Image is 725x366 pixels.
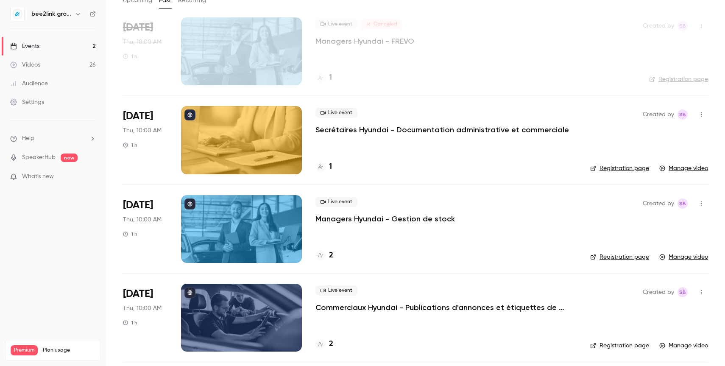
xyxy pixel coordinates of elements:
a: Manage video [659,341,708,350]
span: What's new [22,172,54,181]
span: Stephanie Baron [678,287,688,297]
div: 1 h [123,53,137,60]
a: Registration page [649,75,708,84]
a: SpeakerHub [22,153,56,162]
div: Sep 11 Thu, 10:00 AM (Europe/Paris) [123,195,167,263]
span: Premium [11,345,38,355]
span: Canceled [361,19,402,29]
span: Created by [643,109,674,120]
span: Thu, 10:00 AM [123,215,162,224]
div: 1 h [123,319,137,326]
li: help-dropdown-opener [10,134,96,143]
a: 1 [315,72,332,84]
h6: bee2link group - Formation continue Hyundai [31,10,71,18]
span: SB [679,109,686,120]
span: Thu, 10:00 AM [123,304,162,313]
span: SB [679,198,686,209]
a: Commerciaux Hyundai - Publications d'annonces et étiquettes de prix [315,302,570,313]
a: Manage video [659,164,708,173]
a: Registration page [590,164,649,173]
span: Live event [315,285,357,296]
div: 1 h [123,142,137,148]
span: Created by [643,287,674,297]
span: Stephanie Baron [678,198,688,209]
span: Stephanie Baron [678,21,688,31]
span: Live event [315,197,357,207]
img: bee2link group - Formation continue Hyundai [11,7,24,21]
a: Registration page [590,341,649,350]
span: [DATE] [123,287,153,301]
div: Videos [10,61,40,69]
div: Sep 25 Thu, 10:00 AM (Europe/Paris) [123,17,167,85]
span: Created by [643,21,674,31]
a: Managers Hyundai - FREVO [315,36,414,46]
span: Plan usage [43,347,95,354]
div: 1 h [123,231,137,237]
span: Thu, 10:00 AM [123,126,162,135]
a: 1 [315,161,332,173]
a: 2 [315,250,333,261]
a: Managers Hyundai - Gestion de stock [315,214,455,224]
a: Registration page [590,253,649,261]
div: Sep 18 Thu, 10:00 AM (Europe/Paris) [123,106,167,174]
span: SB [679,287,686,297]
h4: 2 [329,338,333,350]
span: [DATE] [123,21,153,34]
div: Settings [10,98,44,106]
span: SB [679,21,686,31]
span: [DATE] [123,109,153,123]
span: Live event [315,19,357,29]
span: [DATE] [123,198,153,212]
iframe: Noticeable Trigger [86,173,96,181]
span: Thu, 10:00 AM [123,38,162,46]
span: Stephanie Baron [678,109,688,120]
div: Audience [10,79,48,88]
span: Created by [643,198,674,209]
h4: 1 [329,161,332,173]
span: Live event [315,108,357,118]
a: 2 [315,338,333,350]
h4: 2 [329,250,333,261]
h4: 1 [329,72,332,84]
a: Manage video [659,253,708,261]
span: new [61,154,78,162]
a: Secrétaires Hyundai - Documentation administrative et commerciale [315,125,569,135]
span: Help [22,134,34,143]
div: Sep 4 Thu, 10:00 AM (Europe/Paris) [123,284,167,352]
div: Events [10,42,39,50]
